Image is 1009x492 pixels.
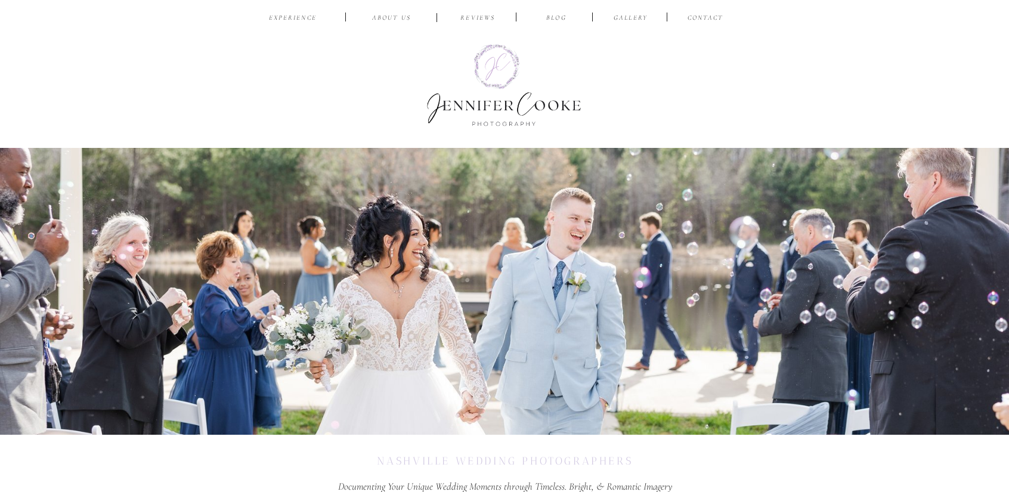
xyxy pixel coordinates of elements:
a: Gallery [611,13,651,24]
a: reviews [450,13,506,24]
a: CONTACT [685,13,725,24]
a: EXPERIENCE [265,13,321,24]
a: BLOG [537,13,575,24]
h1: Nashville wedding photographers [291,454,719,481]
a: ABOUT US [363,13,420,24]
